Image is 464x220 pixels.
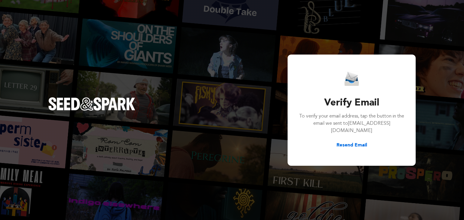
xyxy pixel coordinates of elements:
h3: Verify Email [298,96,405,110]
p: To verify your email address, tap the button in the email we sent to [298,113,405,134]
button: Resend Email [337,142,367,149]
span: [EMAIL_ADDRESS][DOMAIN_NAME] [331,121,390,133]
img: Seed&Spark Logo [48,97,135,111]
a: Seed&Spark Homepage [48,97,135,123]
img: Seed&Spark Email Icon [344,71,359,86]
